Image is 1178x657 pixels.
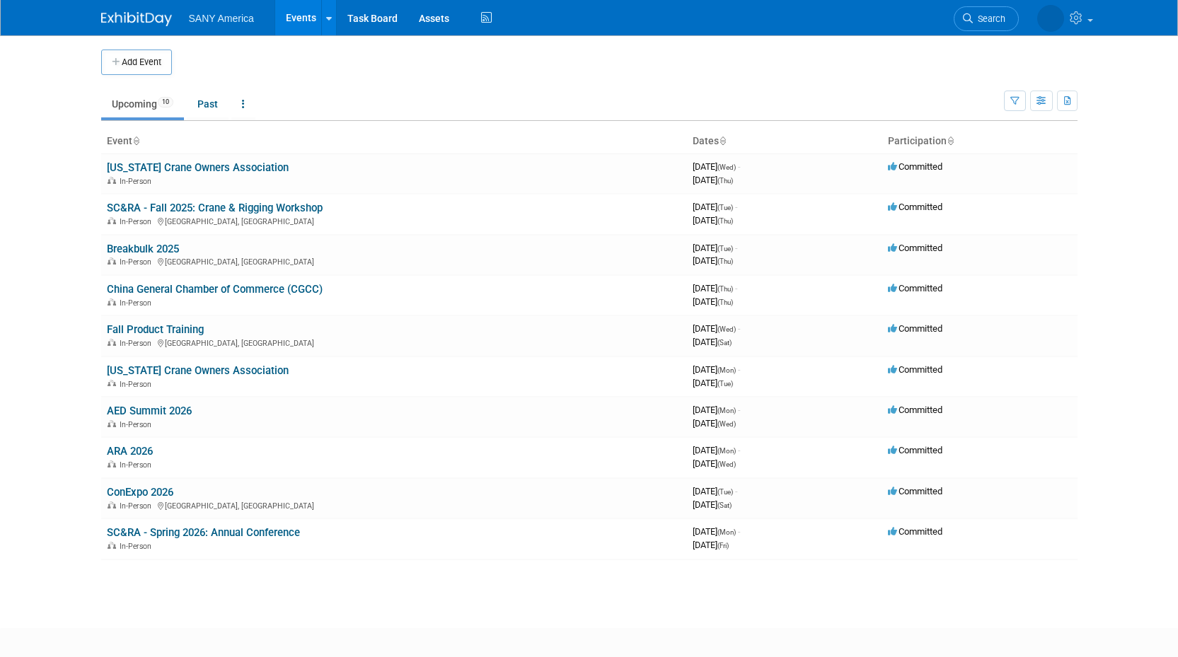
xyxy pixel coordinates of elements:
[107,283,323,296] a: China General Chamber of Commerce (CGCC)
[888,283,942,293] span: Committed
[738,526,740,537] span: -
[717,501,732,509] span: (Sat)
[888,323,942,334] span: Committed
[1037,5,1064,32] img: Sherri Bailey
[120,460,156,470] span: In-Person
[107,255,681,267] div: [GEOGRAPHIC_DATA], [GEOGRAPHIC_DATA]
[717,380,733,388] span: (Tue)
[717,460,736,468] span: (Wed)
[693,405,740,415] span: [DATE]
[693,540,729,550] span: [DATE]
[120,542,156,551] span: In-Person
[717,542,729,550] span: (Fri)
[717,217,733,225] span: (Thu)
[120,298,156,308] span: In-Person
[693,243,737,253] span: [DATE]
[107,161,289,174] a: [US_STATE] Crane Owners Association
[882,129,1078,153] th: Participation
[108,380,116,387] img: In-Person Event
[717,488,733,496] span: (Tue)
[108,257,116,264] img: In-Person Event
[693,418,736,429] span: [DATE]
[954,6,1019,31] a: Search
[738,445,740,455] span: -
[693,296,733,307] span: [DATE]
[107,337,681,348] div: [GEOGRAPHIC_DATA], [GEOGRAPHIC_DATA]
[120,501,156,511] span: In-Person
[888,486,942,496] span: Committed
[693,215,733,226] span: [DATE]
[717,285,733,293] span: (Thu)
[888,202,942,212] span: Committed
[107,364,289,377] a: [US_STATE] Crane Owners Association
[693,486,737,496] span: [DATE]
[717,163,736,171] span: (Wed)
[719,135,726,146] a: Sort by Start Date
[717,245,733,252] span: (Tue)
[738,364,740,375] span: -
[158,97,173,107] span: 10
[717,420,736,428] span: (Wed)
[107,526,300,539] a: SC&RA - Spring 2026: Annual Conference
[888,445,942,455] span: Committed
[107,202,323,214] a: SC&RA - Fall 2025: Crane & Rigging Workshop
[947,135,954,146] a: Sort by Participation Type
[888,364,942,375] span: Committed
[693,499,732,510] span: [DATE]
[693,337,732,347] span: [DATE]
[108,298,116,306] img: In-Person Event
[717,177,733,185] span: (Thu)
[735,486,737,496] span: -
[738,161,740,172] span: -
[108,177,116,184] img: In-Person Event
[738,323,740,334] span: -
[717,366,736,374] span: (Mon)
[108,501,116,508] img: In-Person Event
[108,460,116,467] img: In-Person Event
[693,364,740,375] span: [DATE]
[717,204,733,211] span: (Tue)
[107,243,179,255] a: Breakbulk 2025
[120,257,156,267] span: In-Person
[888,161,942,172] span: Committed
[108,339,116,346] img: In-Person Event
[717,298,733,306] span: (Thu)
[187,91,229,117] a: Past
[717,447,736,455] span: (Mon)
[107,445,153,458] a: ARA 2026
[101,91,184,117] a: Upcoming10
[738,405,740,415] span: -
[693,445,740,455] span: [DATE]
[108,542,116,549] img: In-Person Event
[101,129,687,153] th: Event
[101,50,172,75] button: Add Event
[717,528,736,536] span: (Mon)
[107,323,204,336] a: Fall Product Training
[693,526,740,537] span: [DATE]
[717,339,732,347] span: (Sat)
[693,161,740,172] span: [DATE]
[973,13,1005,24] span: Search
[693,255,733,266] span: [DATE]
[693,378,733,388] span: [DATE]
[888,405,942,415] span: Committed
[101,12,172,26] img: ExhibitDay
[693,202,737,212] span: [DATE]
[693,283,737,293] span: [DATE]
[693,323,740,334] span: [DATE]
[107,405,192,417] a: AED Summit 2026
[107,486,173,499] a: ConExpo 2026
[693,458,736,469] span: [DATE]
[735,202,737,212] span: -
[888,526,942,537] span: Committed
[120,177,156,186] span: In-Person
[108,420,116,427] img: In-Person Event
[717,407,736,414] span: (Mon)
[189,13,254,24] span: SANY America
[107,215,681,226] div: [GEOGRAPHIC_DATA], [GEOGRAPHIC_DATA]
[735,283,737,293] span: -
[717,257,733,265] span: (Thu)
[717,325,736,333] span: (Wed)
[888,243,942,253] span: Committed
[693,175,733,185] span: [DATE]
